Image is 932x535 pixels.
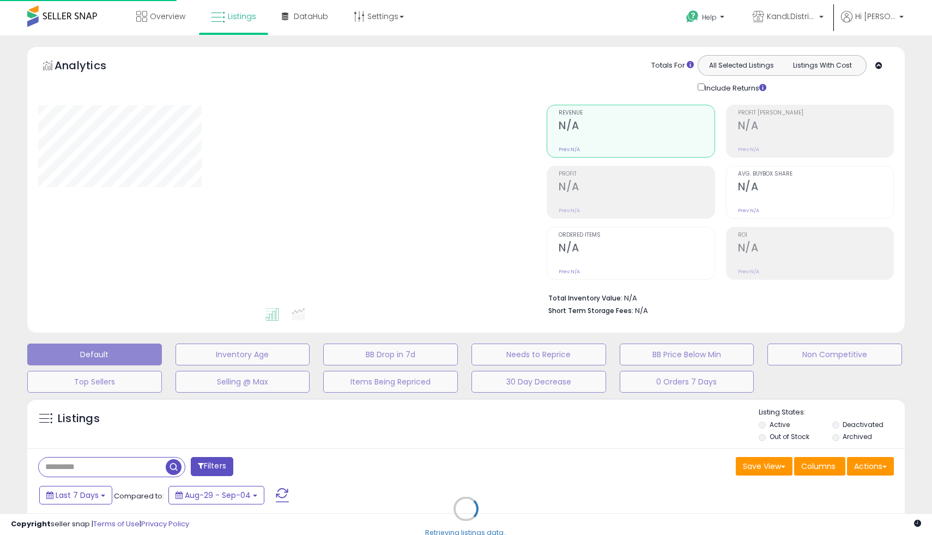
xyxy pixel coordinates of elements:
[738,181,893,195] h2: N/A
[738,268,759,275] small: Prev: N/A
[175,371,310,393] button: Selling @ Max
[11,519,51,529] strong: Copyright
[548,291,886,304] li: N/A
[471,371,606,393] button: 30 Day Decrease
[294,11,328,22] span: DataHub
[620,344,754,365] button: BB Price Below Min
[27,371,162,393] button: Top Sellers
[738,242,893,256] h2: N/A
[228,11,256,22] span: Listings
[559,207,580,214] small: Prev: N/A
[559,232,714,238] span: Ordered Items
[548,306,633,315] b: Short Term Storage Fees:
[677,2,735,35] a: Help
[559,171,714,177] span: Profit
[841,11,904,35] a: Hi [PERSON_NAME]
[738,171,893,177] span: Avg. Buybox Share
[559,110,714,116] span: Revenue
[635,305,648,316] span: N/A
[702,13,717,22] span: Help
[559,119,714,134] h2: N/A
[559,268,580,275] small: Prev: N/A
[11,519,189,530] div: seller snap | |
[782,58,863,73] button: Listings With Cost
[150,11,185,22] span: Overview
[27,344,162,365] button: Default
[689,81,779,94] div: Include Returns
[323,371,458,393] button: Items Being Repriced
[548,293,622,303] b: Total Inventory Value:
[323,344,458,365] button: BB Drop in 7d
[620,371,754,393] button: 0 Orders 7 Days
[175,344,310,365] button: Inventory Age
[559,242,714,256] h2: N/A
[738,146,759,153] small: Prev: N/A
[686,10,699,23] i: Get Help
[767,11,816,22] span: KandLDistribution LLC
[738,207,759,214] small: Prev: N/A
[559,181,714,195] h2: N/A
[767,344,902,365] button: Non Competitive
[738,119,893,134] h2: N/A
[701,58,782,73] button: All Selected Listings
[559,146,580,153] small: Prev: N/A
[738,110,893,116] span: Profit [PERSON_NAME]
[855,11,896,22] span: Hi [PERSON_NAME]
[738,232,893,238] span: ROI
[471,344,606,365] button: Needs to Reprice
[55,58,128,76] h5: Analytics
[651,61,694,71] div: Totals For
